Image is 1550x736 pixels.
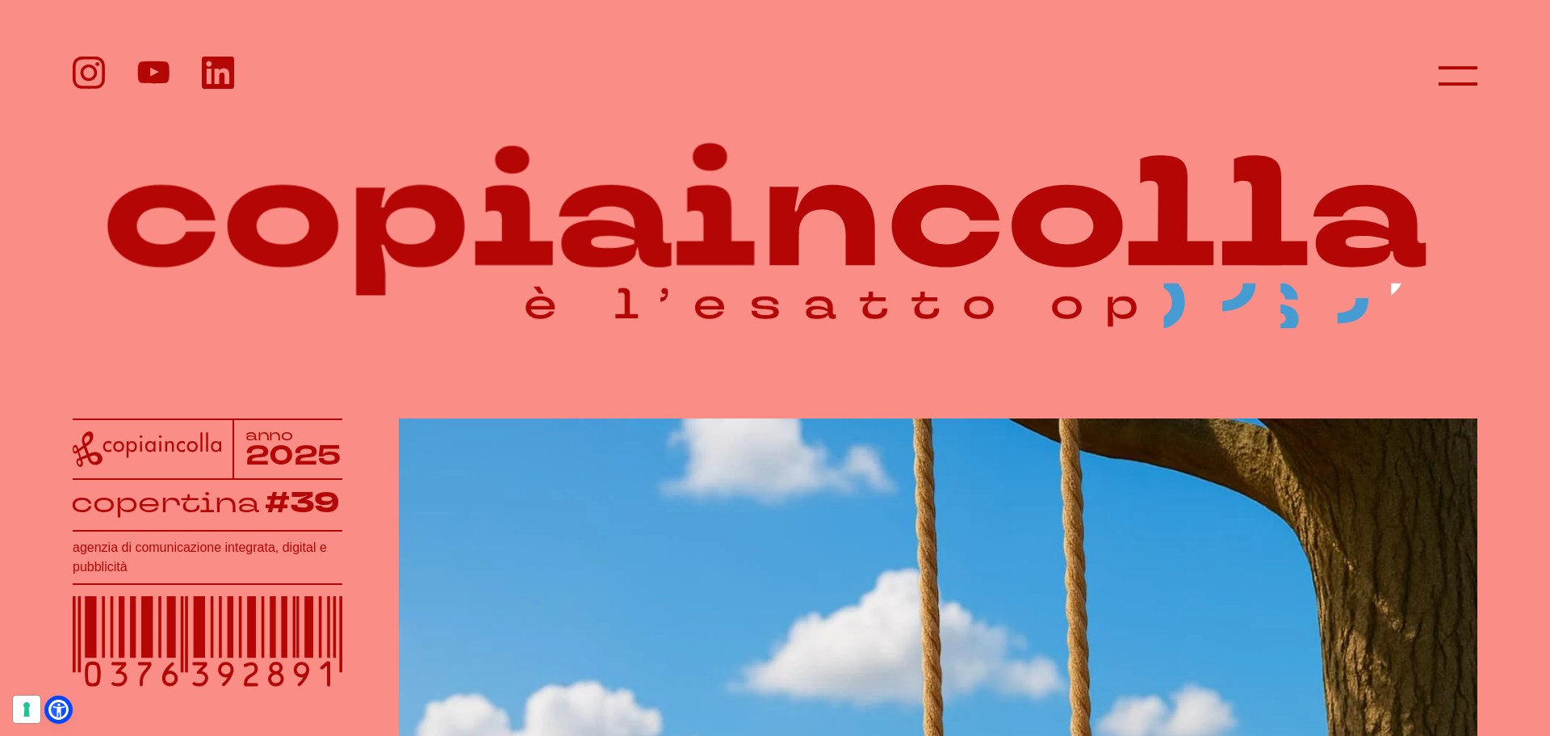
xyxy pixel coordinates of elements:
[266,483,341,524] tspan: #39
[48,700,69,720] a: Open Accessibility Menu
[245,438,343,475] tspan: 2025
[73,538,342,577] h1: agenzia di comunicazione integrata, digital e pubblicità
[13,696,40,723] button: Le tue preferenze relative al consenso per le tecnologie di tracciamento
[245,425,294,445] tspan: anno
[71,484,259,521] tspan: copertina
